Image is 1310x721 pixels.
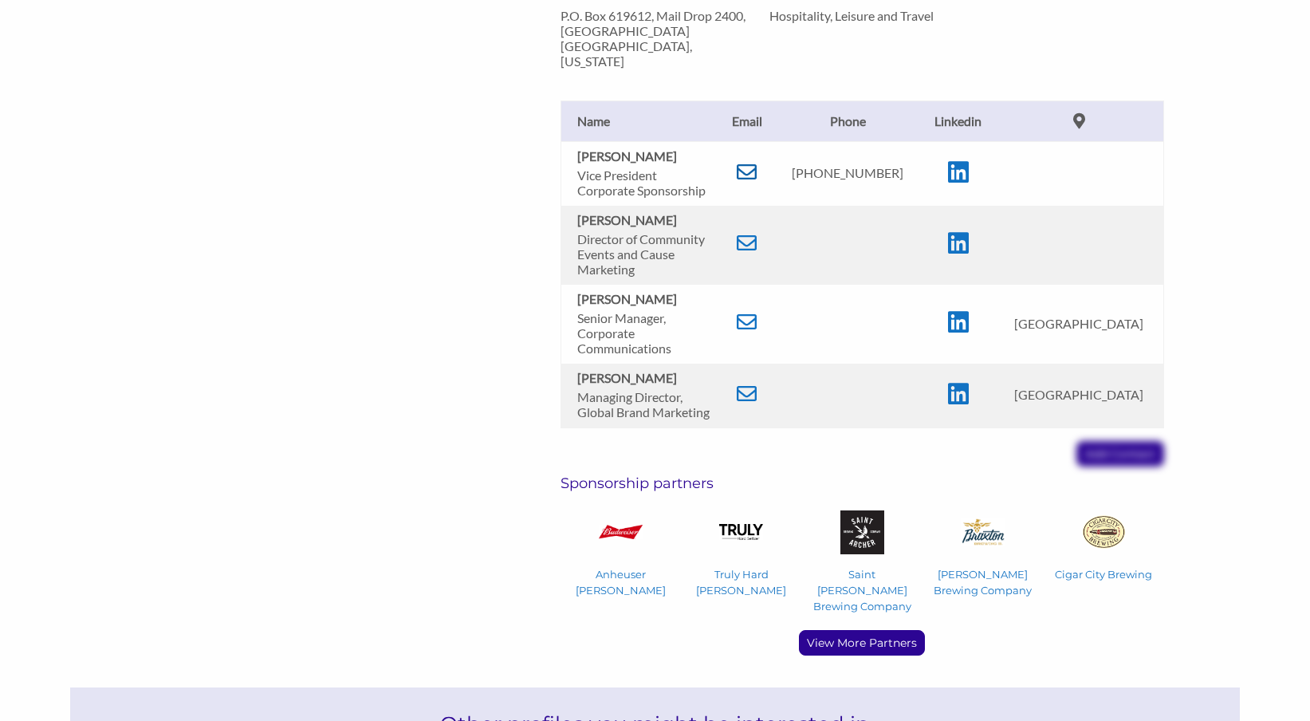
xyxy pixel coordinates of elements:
h6: Sponsorship partners [561,475,1164,492]
p: Cigar City Brewing [1049,566,1158,582]
th: Phone [774,100,923,141]
img: Braxton Brewing Company Logo [961,518,1005,546]
p: Director of Community Events and Cause Marketing [577,231,713,277]
p: Managing Director, Global Brand Marketing [577,389,713,420]
p: P.O. Box 619612, Mail Drop 2400, [GEOGRAPHIC_DATA] [561,8,745,38]
p: [PHONE_NUMBER] [782,165,915,180]
img: Truly Hard Seltzer Logo [719,524,763,540]
img: Cigar City Brewing Logo [1082,515,1126,549]
img: Anheuser Busch Logo [599,525,643,539]
th: Email [720,100,773,141]
p: Vice President Corporate Sponsorship [577,167,713,198]
b: [PERSON_NAME] [577,291,677,306]
th: Name [561,100,720,141]
p: View More Partners [800,631,924,655]
img: Saint Archer Brewing Company Logo [840,510,884,554]
p: Truly Hard [PERSON_NAME] [687,566,796,598]
b: [PERSON_NAME] [577,148,677,164]
p: [GEOGRAPHIC_DATA] [1003,316,1155,331]
b: [PERSON_NAME] [577,212,677,227]
p: Anheuser [PERSON_NAME] [566,566,675,598]
p: Saint [PERSON_NAME] Brewing Company [808,566,916,614]
b: [PERSON_NAME] [577,370,677,385]
p: [GEOGRAPHIC_DATA] [1003,387,1155,402]
p: [PERSON_NAME] Brewing Company [929,566,1037,598]
p: [GEOGRAPHIC_DATA], [US_STATE] [561,38,745,69]
p: Senior Manager, Corporate Communications [577,310,713,356]
th: Linkedin [922,100,995,141]
p: Hospitality, Leisure and Travel [769,8,954,23]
